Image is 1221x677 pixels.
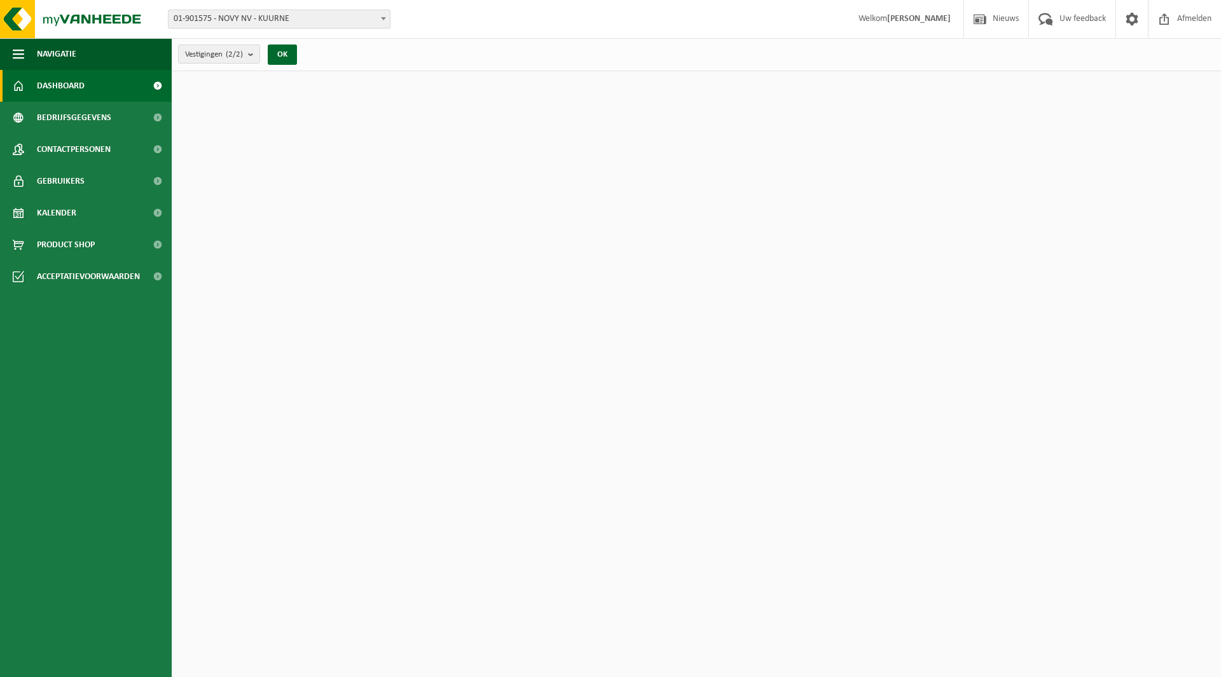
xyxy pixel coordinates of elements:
[178,44,260,64] button: Vestigingen(2/2)
[37,261,140,292] span: Acceptatievoorwaarden
[37,102,111,133] span: Bedrijfsgegevens
[37,70,85,102] span: Dashboard
[887,14,951,24] strong: [PERSON_NAME]
[168,10,390,29] span: 01-901575 - NOVY NV - KUURNE
[169,10,390,28] span: 01-901575 - NOVY NV - KUURNE
[37,133,111,165] span: Contactpersonen
[185,45,243,64] span: Vestigingen
[37,229,95,261] span: Product Shop
[37,197,76,229] span: Kalender
[268,44,297,65] button: OK
[37,38,76,70] span: Navigatie
[226,50,243,58] count: (2/2)
[37,165,85,197] span: Gebruikers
